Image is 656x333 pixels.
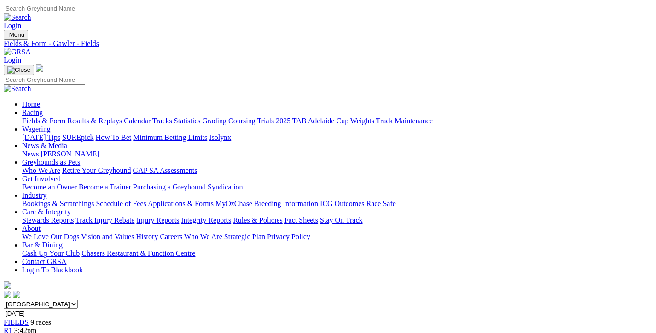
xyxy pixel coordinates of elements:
[22,249,80,257] a: Cash Up Your Club
[22,117,652,125] div: Racing
[320,216,362,224] a: Stay On Track
[22,258,66,265] a: Contact GRSA
[30,318,51,326] span: 9 races
[284,216,318,224] a: Fact Sheets
[62,133,93,141] a: SUREpick
[22,158,80,166] a: Greyhounds as Pets
[4,75,85,85] input: Search
[4,40,652,48] a: Fields & Form - Gawler - Fields
[4,22,21,29] a: Login
[22,224,41,232] a: About
[22,233,79,241] a: We Love Our Dogs
[22,117,65,125] a: Fields & Form
[22,183,77,191] a: Become an Owner
[184,233,222,241] a: Who We Are
[22,200,94,207] a: Bookings & Scratchings
[148,200,214,207] a: Applications & Forms
[224,233,265,241] a: Strategic Plan
[4,291,11,298] img: facebook.svg
[22,133,652,142] div: Wagering
[22,208,71,216] a: Care & Integrity
[233,216,283,224] a: Rules & Policies
[4,281,11,289] img: logo-grsa-white.png
[22,125,51,133] a: Wagering
[62,166,131,174] a: Retire Your Greyhound
[174,117,201,125] a: Statistics
[13,291,20,298] img: twitter.svg
[257,117,274,125] a: Trials
[124,117,151,125] a: Calendar
[79,183,131,191] a: Become a Trainer
[9,31,24,38] span: Menu
[4,13,31,22] img: Search
[4,48,31,56] img: GRSA
[41,150,99,158] a: [PERSON_NAME]
[203,117,226,125] a: Grading
[267,233,310,241] a: Privacy Policy
[181,216,231,224] a: Integrity Reports
[22,249,652,258] div: Bar & Dining
[22,100,40,108] a: Home
[22,166,60,174] a: Who We Are
[81,249,195,257] a: Chasers Restaurant & Function Centre
[4,318,29,326] a: FIELDS
[152,117,172,125] a: Tracks
[22,191,46,199] a: Industry
[22,142,67,149] a: News & Media
[136,233,158,241] a: History
[22,200,652,208] div: Industry
[160,233,182,241] a: Careers
[22,216,74,224] a: Stewards Reports
[276,117,348,125] a: 2025 TAB Adelaide Cup
[22,150,39,158] a: News
[22,216,652,224] div: Care & Integrity
[22,109,43,116] a: Racing
[22,241,63,249] a: Bar & Dining
[22,183,652,191] div: Get Involved
[7,66,30,74] img: Close
[376,117,433,125] a: Track Maintenance
[22,175,61,183] a: Get Involved
[133,166,197,174] a: GAP SA Assessments
[350,117,374,125] a: Weights
[209,133,231,141] a: Isolynx
[208,183,243,191] a: Syndication
[4,56,21,64] a: Login
[67,117,122,125] a: Results & Replays
[75,216,134,224] a: Track Injury Rebate
[36,64,43,72] img: logo-grsa-white.png
[96,133,132,141] a: How To Bet
[22,166,652,175] div: Greyhounds as Pets
[133,133,207,141] a: Minimum Betting Limits
[133,183,206,191] a: Purchasing a Greyhound
[4,309,85,318] input: Select date
[254,200,318,207] a: Breeding Information
[22,150,652,158] div: News & Media
[228,117,255,125] a: Coursing
[22,233,652,241] div: About
[96,200,146,207] a: Schedule of Fees
[4,85,31,93] img: Search
[215,200,252,207] a: MyOzChase
[22,266,83,274] a: Login To Blackbook
[4,30,28,40] button: Toggle navigation
[320,200,364,207] a: ICG Outcomes
[4,4,85,13] input: Search
[136,216,179,224] a: Injury Reports
[81,233,134,241] a: Vision and Values
[4,65,34,75] button: Toggle navigation
[366,200,395,207] a: Race Safe
[22,133,60,141] a: [DATE] Tips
